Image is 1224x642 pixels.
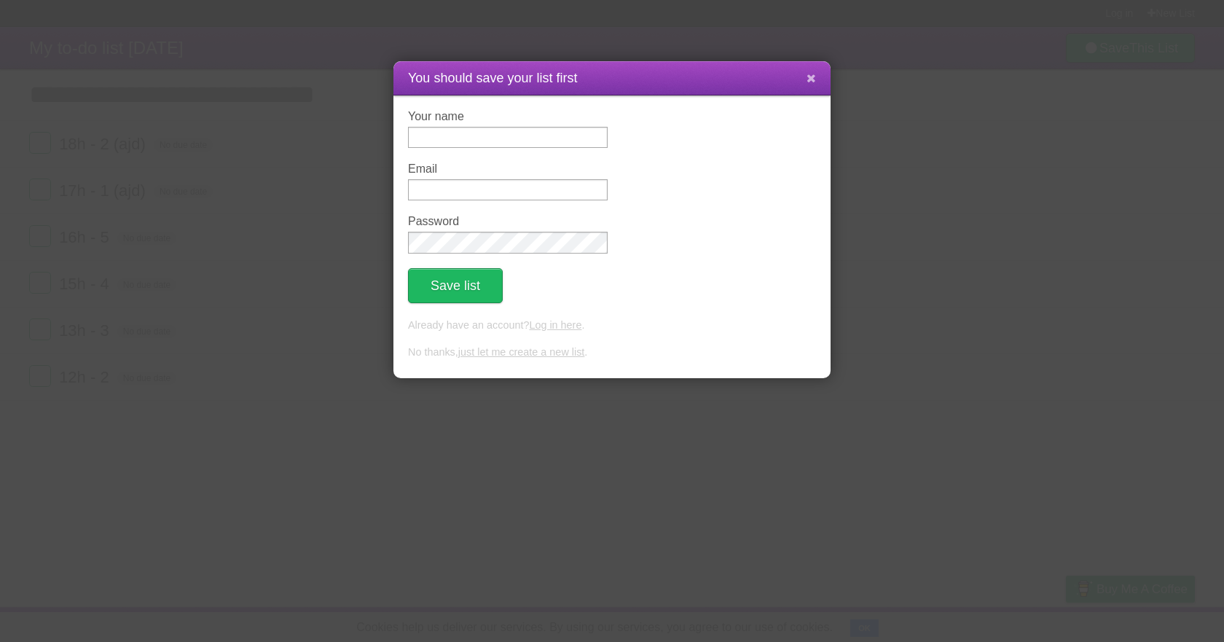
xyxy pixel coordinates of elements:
button: Save list [408,268,503,303]
a: Log in here [529,319,581,331]
h1: You should save your list first [408,68,816,88]
p: No thanks, . [408,345,816,361]
p: Already have an account? . [408,318,816,334]
label: Password [408,215,608,228]
label: Email [408,163,608,176]
a: just let me create a new list [458,346,585,358]
label: Your name [408,110,608,123]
